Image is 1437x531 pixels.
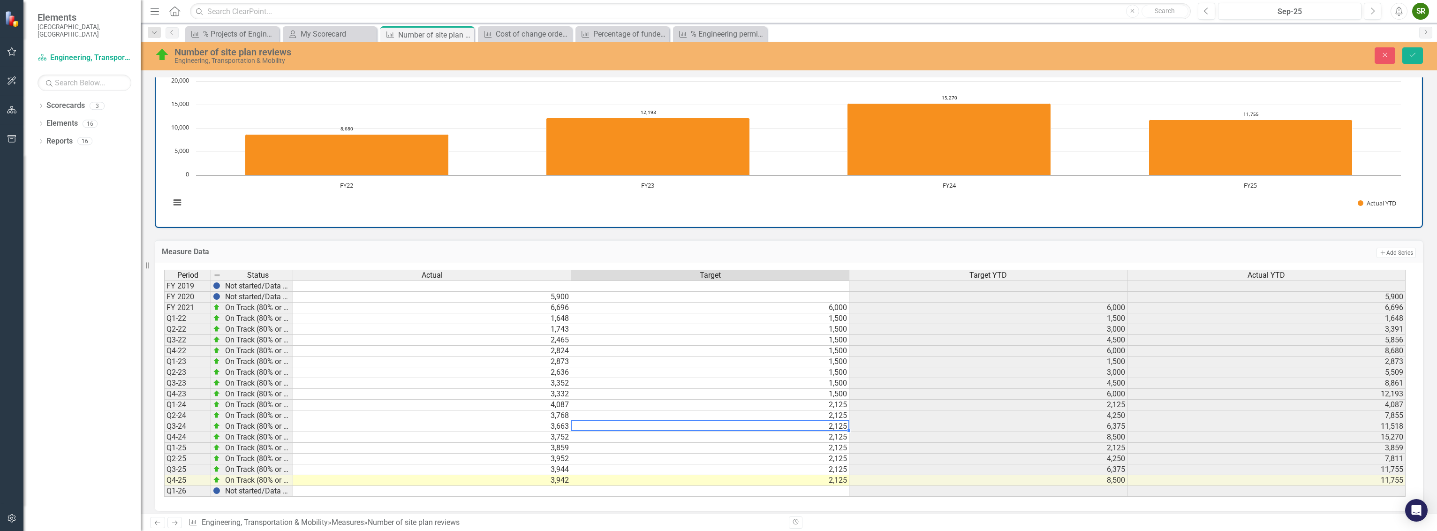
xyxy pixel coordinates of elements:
[164,475,211,486] td: Q4-25
[675,28,764,40] a: % Engineering permit applications reviewed [DATE]
[571,464,849,475] td: 2,125
[1127,367,1406,378] td: 5,509
[164,324,211,335] td: Q2-22
[171,76,189,84] text: 20,000
[293,389,571,400] td: 3,332
[571,389,849,400] td: 1,500
[849,475,1127,486] td: 8,500
[1127,378,1406,389] td: 8,861
[1127,303,1406,313] td: 6,696
[188,517,782,528] div: » »
[213,282,220,289] img: BgCOk07PiH71IgAAAABJRU5ErkJggg==
[1127,389,1406,400] td: 12,193
[571,421,849,432] td: 2,125
[1127,313,1406,324] td: 1,648
[849,346,1127,357] td: 6,000
[213,487,220,494] img: BgCOk07PiH71IgAAAABJRU5ErkJggg==
[202,518,328,527] a: Engineering, Transportation & Mobility
[571,454,849,464] td: 2,125
[849,378,1127,389] td: 4,500
[849,389,1127,400] td: 6,000
[223,313,293,324] td: On Track (80% or higher)
[223,410,293,421] td: On Track (80% or higher)
[849,324,1127,335] td: 3,000
[213,314,220,322] img: zOikAAAAAElFTkSuQmCC
[223,346,293,357] td: On Track (80% or higher)
[186,170,189,178] text: 0
[293,475,571,486] td: 3,942
[849,421,1127,432] td: 6,375
[90,102,105,110] div: 3
[164,400,211,410] td: Q1-24
[223,454,293,464] td: On Track (80% or higher)
[293,292,571,303] td: 5,900
[164,432,211,443] td: Q4-24
[1127,335,1406,346] td: 5,856
[969,271,1007,280] span: Target YTD
[223,303,293,313] td: On Track (80% or higher)
[1127,464,1406,475] td: 11,755
[164,486,211,497] td: Q1-26
[1127,421,1406,432] td: 11,518
[213,347,220,354] img: zOikAAAAAElFTkSuQmCC
[571,367,849,378] td: 1,500
[849,313,1127,324] td: 1,500
[38,23,131,38] small: [GEOGRAPHIC_DATA], [GEOGRAPHIC_DATA]
[213,455,220,462] img: zOikAAAAAElFTkSuQmCC
[849,357,1127,367] td: 1,500
[1127,432,1406,443] td: 15,270
[849,335,1127,346] td: 4,500
[571,378,849,389] td: 1,500
[213,368,220,376] img: zOikAAAAAElFTkSuQmCC
[164,292,211,303] td: FY 2020
[1376,248,1416,258] button: Add Series
[213,336,220,343] img: zOikAAAAAElFTkSuQmCC
[213,444,220,451] img: zOikAAAAAElFTkSuQmCC
[223,335,293,346] td: On Track (80% or higher)
[849,464,1127,475] td: 6,375
[849,454,1127,464] td: 4,250
[571,346,849,357] td: 1,500
[213,411,220,419] img: zOikAAAAAElFTkSuQmCC
[641,109,656,115] text: 12,193
[171,196,184,209] button: View chart menu, Chart
[190,3,1191,20] input: Search ClearPoint...
[223,378,293,389] td: On Track (80% or higher)
[164,335,211,346] td: Q3-22
[223,400,293,410] td: On Track (80% or higher)
[46,118,78,129] a: Elements
[293,421,571,432] td: 3,663
[164,454,211,464] td: Q2-25
[166,76,1406,217] svg: Interactive chart
[571,432,849,443] td: 2,125
[1127,410,1406,421] td: 7,855
[293,335,571,346] td: 2,465
[213,293,220,300] img: BgCOk07PiH71IgAAAABJRU5ErkJggg==
[571,303,849,313] td: 6,000
[1127,454,1406,464] td: 7,811
[293,454,571,464] td: 3,952
[293,303,571,313] td: 6,696
[422,271,443,280] span: Actual
[223,475,293,486] td: On Track (80% or higher)
[164,303,211,313] td: FY 2021
[174,57,878,64] div: Engineering, Transportation & Mobility
[641,181,654,190] text: FY23
[164,389,211,400] td: Q4-23
[164,464,211,475] td: Q3-25
[213,476,220,484] img: zOikAAAAAElFTkSuQmCC
[213,422,220,430] img: zOikAAAAAElFTkSuQmCC
[223,432,293,443] td: On Track (80% or higher)
[293,378,571,389] td: 3,352
[293,367,571,378] td: 2,636
[571,324,849,335] td: 1,500
[164,367,211,378] td: Q2-23
[164,357,211,367] td: Q1-23
[700,271,721,280] span: Target
[171,123,189,131] text: 10,000
[293,324,571,335] td: 1,743
[213,433,220,440] img: zOikAAAAAElFTkSuQmCC
[1127,443,1406,454] td: 3,859
[38,75,131,91] input: Search Below...
[293,357,571,367] td: 2,873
